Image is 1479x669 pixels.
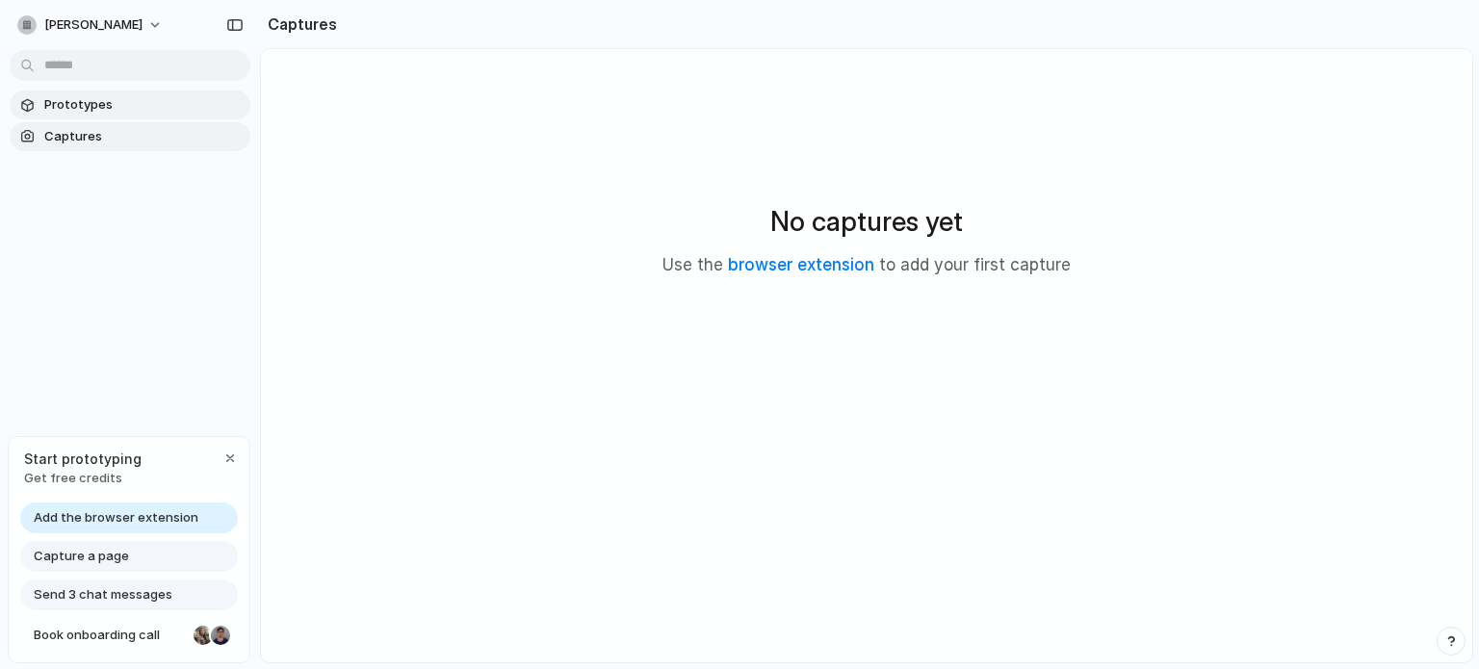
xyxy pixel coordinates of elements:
a: Prototypes [10,90,250,119]
span: Captures [44,127,243,146]
span: Get free credits [24,469,142,488]
div: Christian Iacullo [209,624,232,647]
span: Add the browser extension [34,508,198,527]
span: Start prototyping [24,449,142,469]
a: Book onboarding call [20,620,238,651]
div: Nicole Kubica [192,624,215,647]
span: [PERSON_NAME] [44,15,143,35]
span: Prototypes [44,95,243,115]
span: Capture a page [34,547,129,566]
a: Add the browser extension [20,502,238,533]
p: Use the to add your first capture [662,253,1071,278]
a: Captures [10,122,250,151]
span: Book onboarding call [34,626,186,645]
span: Send 3 chat messages [34,585,172,605]
h2: No captures yet [770,201,963,242]
h2: Captures [260,13,337,36]
a: browser extension [728,255,874,274]
button: [PERSON_NAME] [10,10,172,40]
